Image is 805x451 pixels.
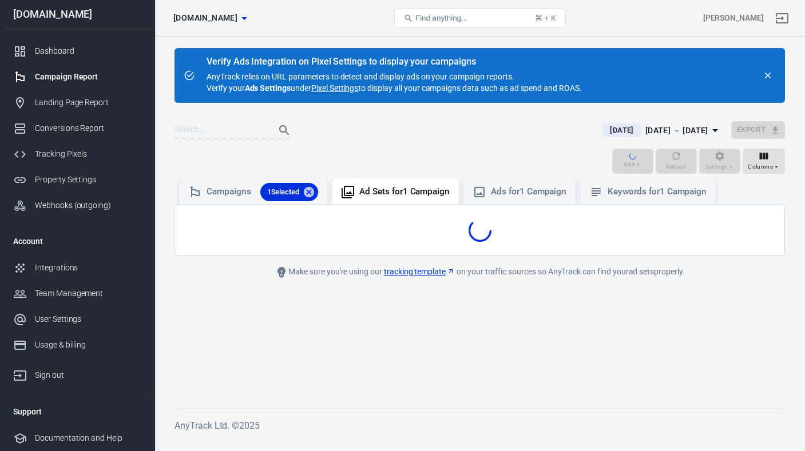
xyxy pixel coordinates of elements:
a: Campaign Report [4,64,150,90]
div: 1Selected [260,183,319,201]
button: [DATE][DATE] － [DATE] [594,121,731,140]
div: Sign out [35,369,141,381]
a: Sign out [768,5,796,32]
a: Conversions Report [4,115,150,141]
a: Property Settings [4,167,150,193]
a: Team Management [4,281,150,306]
span: Columns [748,162,773,172]
div: Conversions Report [35,122,141,134]
div: Verify Ads Integration on Pixel Settings to display your campaigns [207,56,582,67]
div: Usage & billing [35,339,141,351]
span: samcart.com [173,11,237,25]
li: Account [4,228,150,255]
div: Dashboard [35,45,141,57]
div: Integrations [35,262,141,274]
div: [DATE] － [DATE] [645,123,708,138]
h6: AnyTrack Ltd. © 2025 [175,418,785,433]
span: [DATE] [605,125,638,136]
div: Documentation and Help [35,432,141,444]
button: Find anything...⌘ + K [394,9,566,28]
div: AnyTrack relies on URL parameters to detect and display ads on your campaign reports. Verify your... [207,57,582,94]
button: [DOMAIN_NAME] [169,7,251,29]
div: User Settings [35,313,141,325]
button: close [760,67,776,83]
a: Pixel Settings [311,82,358,94]
div: Landing Page Report [35,97,141,109]
a: Sign out [4,358,150,388]
div: Property Settings [35,174,141,186]
div: Tracking Pixels [35,148,141,160]
span: Find anything... [415,14,467,22]
strong: Ads Settings [245,83,291,93]
a: User Settings [4,306,150,332]
div: Ad Sets for 1 Campaign [359,186,450,198]
div: Ads for 1 Campaign [491,186,566,198]
a: Webhooks (outgoing) [4,193,150,218]
a: Landing Page Report [4,90,150,115]
div: Keywords for 1 Campaign [608,186,707,198]
a: Tracking Pixels [4,141,150,167]
span: 1 Selected [260,186,307,198]
a: tracking template [384,266,455,278]
div: Account id: txVnG5a9 [703,12,764,24]
button: Search [271,117,298,144]
div: ⌘ + K [535,14,556,22]
div: Campaigns [207,183,318,201]
input: Search... [175,123,266,138]
div: Campaign Report [35,71,141,83]
div: Make sure you're using our on your traffic sources so AnyTrack can find your ad sets properly. [223,265,737,279]
a: Integrations [4,255,150,281]
div: Webhooks (outgoing) [35,199,141,211]
li: Support [4,398,150,425]
div: Team Management [35,288,141,300]
button: Columns [743,149,785,174]
a: Usage & billing [4,332,150,358]
a: Dashboard [4,38,150,64]
div: [DOMAIN_NAME] [4,9,150,19]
